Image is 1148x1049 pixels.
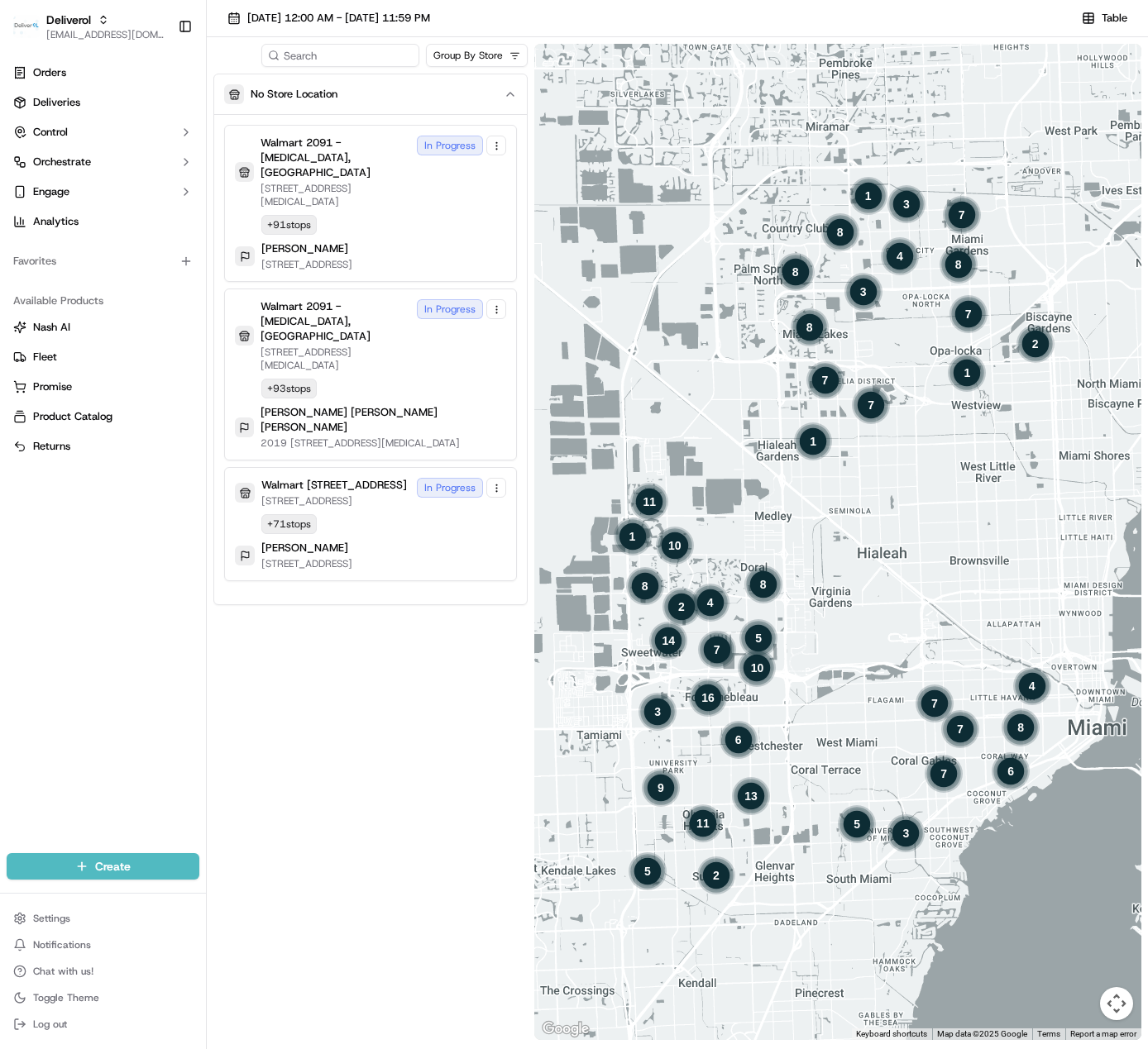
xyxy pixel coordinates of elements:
[683,803,723,842] div: 1 route. 0 pickups and 11 dropoffs.
[697,630,737,670] div: 1 route. 0 pickups and 7 dropoffs.
[939,245,978,284] div: 1 route. 0 pickups and 8 dropoffs.
[1037,1029,1060,1038] a: Terms (opens in new tab)
[1016,323,1055,363] div: 1 route. 0 pickups and 2 dropoffs.
[7,986,199,1009] button: Toggle Theme
[261,136,410,180] p: Walmart 2091 - [MEDICAL_DATA], [GEOGRAPHIC_DATA]
[793,421,833,460] div: 1
[33,912,70,925] span: Settings
[433,49,503,62] span: Group By Store
[991,751,1031,791] div: 1 route. 0 pickups and 6 dropoffs.
[628,851,667,891] div: 5
[1001,707,1040,746] div: 1 route. 0 pickups and 8 dropoffs.
[648,621,688,660] div: 1 route. 0 pickups and 14 dropoffs.
[7,907,199,930] button: Settings
[261,557,352,570] p: [STREET_ADDRESS]
[641,767,681,807] div: 9
[214,74,527,114] button: No Store Location
[7,853,199,880] button: Create
[776,251,816,291] div: 1 route. 0 pickups and 8 dropoffs.
[849,176,888,216] div: 1 route. 0 pickups and 1 dropoff.
[13,379,193,394] a: Promise
[739,617,778,657] div: 5
[7,933,199,956] button: Notifications
[7,7,171,46] button: DeliverolDeliverol[EMAIL_ADDRESS][DOMAIN_NAME]
[688,678,728,718] div: 16
[915,684,954,723] div: 1 route. 0 pickups and 6 dropoffs.
[744,564,783,603] div: 8
[942,195,982,235] div: 1 route. 2 pickups and 4 dropoffs.
[697,630,737,670] div: 7
[33,95,80,110] span: Deliveries
[662,586,701,626] div: 1 route. 0 pickups and 2 dropoffs.
[7,374,199,400] button: Promise
[613,517,653,556] div: 1 route. 0 pickups and 1 dropoff.
[844,272,883,312] div: 3
[937,1029,1027,1038] span: Map data ©2025 Google
[683,803,723,842] div: 11
[1012,666,1052,706] div: 4
[696,855,736,894] div: 2
[214,114,527,604] div: No Store Location
[648,621,688,660] div: 14
[13,409,193,424] a: Product Catalog
[731,775,771,815] div: 13
[719,720,758,760] div: 1 route. 0 pickups and 6 dropoffs.
[46,12,91,28] span: Deliverol
[261,299,410,344] p: Walmart 2091 - [MEDICAL_DATA], [GEOGRAPHIC_DATA]
[655,526,695,565] div: 10
[737,648,777,688] div: 2 routes. 4 pickups and 6 dropoffs.
[33,439,70,454] span: Returns
[7,119,199,145] button: Control
[247,11,430,26] span: [DATE] 12:00 AM - [DATE] 11:59 PM
[7,179,199,205] button: Engage
[886,813,926,852] div: 3
[33,65,66,80] span: Orders
[261,405,506,435] p: [PERSON_NAME] [PERSON_NAME] [PERSON_NAME]
[641,767,681,807] div: 1 route. 0 pickups and 9 dropoffs.
[13,320,193,335] a: Nash AI
[7,149,199,175] button: Orchestrate
[776,251,816,291] div: 8
[790,307,830,346] div: 8
[7,208,199,235] a: Analytics
[261,182,410,208] p: [STREET_ADDRESS][MEDICAL_DATA]
[942,195,982,235] div: 7
[820,212,860,251] div: 8
[33,125,68,140] span: Control
[7,1013,199,1036] button: Log out
[33,938,91,951] span: Notifications
[33,965,93,978] span: Chat with us!
[7,433,199,460] button: Returns
[7,344,199,370] button: Fleet
[856,1028,927,1040] button: Keyboard shortcuts
[947,353,987,393] div: 1
[33,379,72,394] span: Promise
[744,564,783,603] div: 1 route. 0 pickups and 8 dropoffs.
[949,293,988,333] div: 7
[261,258,352,271] p: [STREET_ADDRESS]
[851,384,891,424] div: 1 route. 0 pickups and 7 dropoffs.
[13,350,193,365] a: Fleet
[33,184,69,199] span: Engage
[691,583,730,622] div: 4
[7,960,199,983] button: Chat with us!
[940,709,980,749] div: 7
[793,421,833,460] div: 1 route. 0 pickups and 1 dropoff.
[731,775,771,815] div: 1 route. 0 pickups and 13 dropoffs.
[924,753,964,793] div: 7
[790,307,830,346] div: 1 route. 0 pickups and 8 dropoffs.
[46,28,165,41] span: [EMAIL_ADDRESS][DOMAIN_NAME]
[33,991,99,1004] span: Toggle Theme
[887,184,926,223] div: 1 route. 0 pickups and 3 dropoffs.
[538,1018,593,1040] img: Google
[837,803,877,843] div: 1 route. 0 pickups and 5 dropoffs.
[261,478,407,493] p: Walmart [STREET_ADDRESS]
[719,720,758,760] div: 6
[7,60,199,86] a: Orders
[261,379,317,398] div: + 93 stops
[625,565,665,605] div: 8
[820,212,860,251] div: 1 route. 0 pickups and 8 dropoffs.
[1102,11,1127,26] span: Table
[887,184,926,223] div: 3
[7,288,199,314] div: Available Products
